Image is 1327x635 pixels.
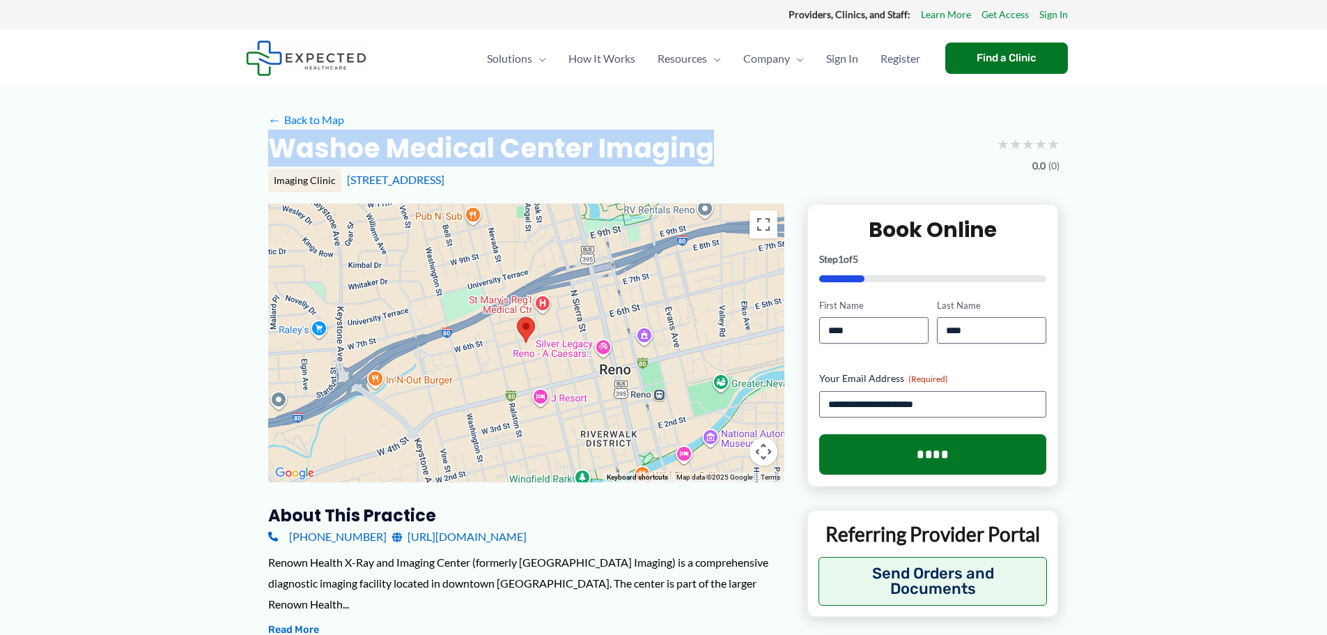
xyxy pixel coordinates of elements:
[815,34,869,83] a: Sign In
[790,34,804,83] span: Menu Toggle
[658,34,707,83] span: Resources
[981,6,1029,24] a: Get Access
[761,473,780,481] a: Terms (opens in new tab)
[1047,131,1060,157] span: ★
[707,34,721,83] span: Menu Toggle
[819,299,929,312] label: First Name
[818,557,1048,606] button: Send Orders and Documents
[997,131,1009,157] span: ★
[1034,131,1047,157] span: ★
[268,109,344,130] a: ←Back to Map
[676,473,752,481] span: Map data ©2025 Google
[268,113,281,126] span: ←
[557,34,646,83] a: How It Works
[268,169,341,192] div: Imaging Clinic
[246,40,366,76] img: Expected Healthcare Logo - side, dark font, small
[272,464,318,482] a: Open this area in Google Maps (opens a new window)
[789,8,910,20] strong: Providers, Clinics, and Staff:
[819,254,1047,264] p: Step of
[1039,6,1068,24] a: Sign In
[1032,157,1046,175] span: 0.0
[532,34,546,83] span: Menu Toggle
[1048,157,1060,175] span: (0)
[818,521,1048,546] p: Referring Provider Portal
[347,173,444,186] a: [STREET_ADDRESS]
[838,253,844,265] span: 1
[743,34,790,83] span: Company
[268,131,714,165] h2: Washoe Medical Center Imaging
[268,552,784,614] div: Renown Health X-Ray and Imaging Center (formerly [GEOGRAPHIC_DATA] Imaging) is a comprehensive di...
[869,34,931,83] a: Register
[476,34,931,83] nav: Primary Site Navigation
[732,34,815,83] a: CompanyMenu Toggle
[392,526,527,547] a: [URL][DOMAIN_NAME]
[646,34,732,83] a: ResourcesMenu Toggle
[750,438,777,466] button: Map camera controls
[607,473,668,482] button: Keyboard shortcuts
[568,34,635,83] span: How It Works
[1009,131,1022,157] span: ★
[268,526,387,547] a: [PHONE_NUMBER]
[819,216,1047,243] h2: Book Online
[908,374,948,384] span: (Required)
[268,505,784,526] h3: About this practice
[921,6,971,24] a: Learn More
[826,34,858,83] span: Sign In
[750,211,777,238] button: Toggle fullscreen view
[819,372,1047,385] label: Your Email Address
[476,34,557,83] a: SolutionsMenu Toggle
[487,34,532,83] span: Solutions
[945,43,1068,74] a: Find a Clinic
[272,464,318,482] img: Google
[937,299,1046,312] label: Last Name
[880,34,920,83] span: Register
[1022,131,1034,157] span: ★
[853,253,858,265] span: 5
